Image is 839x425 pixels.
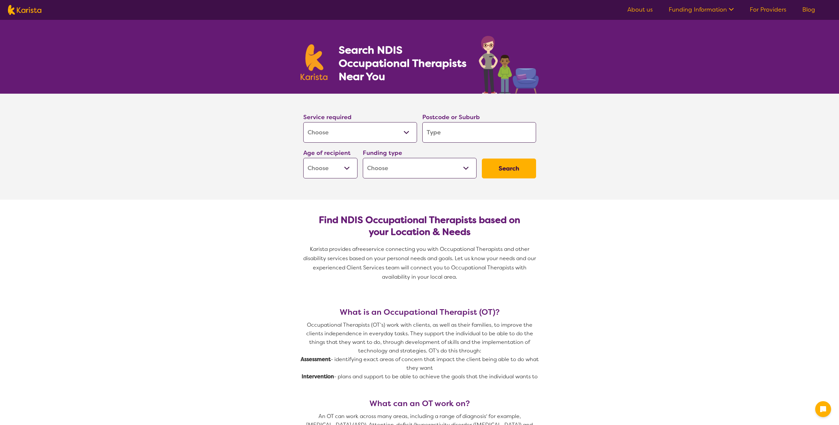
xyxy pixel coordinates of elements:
a: Blog [802,6,815,14]
img: Karista logo [8,5,41,15]
strong: Assessment [301,356,331,363]
a: Funding Information [669,6,734,14]
span: Karista provides a [310,246,356,253]
label: Funding type [363,149,402,157]
img: Karista logo [301,44,328,80]
span: free [356,246,366,253]
h1: Search NDIS Occupational Therapists Near You [339,43,467,83]
p: - plans and support to be able to achieve the goals that the individual wants to [301,372,539,381]
p: - identifying exact areas of concern that impact the client being able to do what they want [301,355,539,372]
label: Postcode or Suburb [422,113,480,121]
p: Occupational Therapists (OT’s) work with clients, as well as their families, to improve the clien... [301,321,539,355]
span: service connecting you with Occupational Therapists and other disability services based on your p... [303,246,537,280]
button: Search [482,159,536,178]
input: Type [422,122,536,143]
label: Service required [303,113,352,121]
strong: Intervention [302,373,334,380]
h2: Find NDIS Occupational Therapists based on your Location & Needs [309,214,531,238]
h3: What is an Occupational Therapist (OT)? [301,307,539,317]
a: About us [627,6,653,14]
img: occupational-therapy [479,36,539,94]
a: For Providers [750,6,786,14]
h3: What can an OT work on? [301,399,539,408]
label: Age of recipient [303,149,351,157]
